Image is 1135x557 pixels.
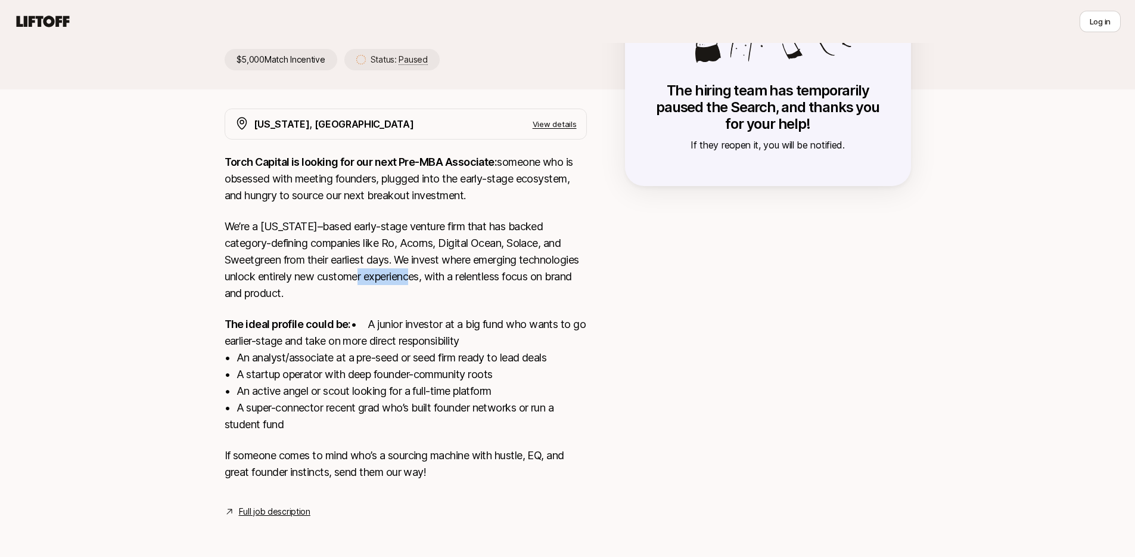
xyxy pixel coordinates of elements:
p: The hiring team has temporarily paused the Search, and thanks you for your help! [649,82,887,132]
p: If they reopen it, you will be notified. [649,137,887,153]
span: Paused [399,54,427,65]
p: Status: [371,52,428,67]
p: [US_STATE], [GEOGRAPHIC_DATA] [254,116,414,132]
p: If someone comes to mind who’s a sourcing machine with hustle, EQ, and great founder instincts, s... [225,447,587,481]
button: Log in [1080,11,1121,32]
p: • A junior investor at a big fund who wants to go earlier-stage and take on more direct responsib... [225,316,587,433]
p: View details [533,118,577,130]
p: someone who is obsessed with meeting founders, plugged into the early-stage ecosystem, and hungry... [225,154,587,204]
strong: Torch Capital is looking for our next Pre-MBA Associate: [225,156,497,168]
p: We’re a [US_STATE]–based early-stage venture firm that has backed category-defining companies lik... [225,218,587,302]
a: Full job description [239,505,310,519]
p: $5,000 Match Incentive [225,49,337,70]
strong: The ideal profile could be: [225,318,351,330]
